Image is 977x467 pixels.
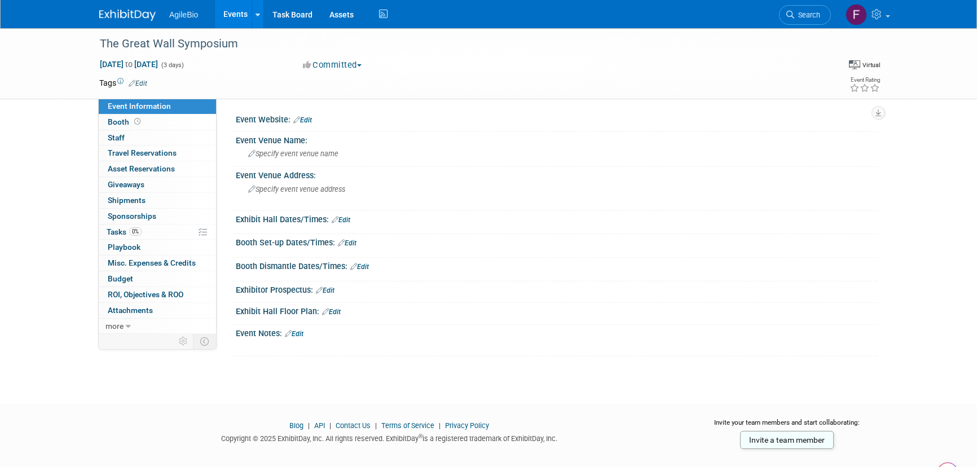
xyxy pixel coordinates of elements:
[105,321,124,331] span: more
[108,133,125,142] span: Staff
[99,99,216,114] a: Event Information
[236,325,878,340] div: Event Notes:
[419,433,423,439] sup: ®
[248,149,338,158] span: Specify event venue name
[99,209,216,224] a: Sponsorships
[99,177,216,192] a: Giveaways
[248,185,345,193] span: Specify event venue address
[779,5,831,25] a: Search
[132,117,143,126] span: Booth not reserved yet
[436,421,443,430] span: |
[316,287,335,294] a: Edit
[160,61,184,69] span: (3 days)
[314,421,325,430] a: API
[862,61,881,69] div: Virtual
[108,196,146,205] span: Shipments
[99,224,216,240] a: Tasks0%
[108,243,140,252] span: Playbook
[108,102,171,111] span: Event Information
[99,10,156,21] img: ExhibitDay
[445,421,489,430] a: Privacy Policy
[764,59,881,76] div: Event Format
[99,240,216,255] a: Playbook
[108,306,153,315] span: Attachments
[305,421,313,430] span: |
[99,303,216,318] a: Attachments
[96,34,814,54] div: The Great Wall Symposium
[336,421,371,430] a: Contact Us
[236,258,878,272] div: Booth Dismantle Dates/Times:
[99,319,216,334] a: more
[236,167,878,181] div: Event Venue Address:
[108,258,196,267] span: Misc. Expenses & Credits
[338,239,357,247] a: Edit
[99,77,147,89] td: Tags
[850,77,880,83] div: Event Rating
[846,4,867,25] img: Fouad Batel
[327,421,334,430] span: |
[794,11,820,19] span: Search
[108,212,156,221] span: Sponsorships
[849,59,881,70] div: Event Format
[350,263,369,271] a: Edit
[108,290,183,299] span: ROI, Objectives & ROO
[108,274,133,283] span: Budget
[99,59,159,69] span: [DATE] [DATE]
[381,421,434,430] a: Terms of Service
[849,60,860,69] img: Format-Virtual.png
[129,227,142,236] span: 0%
[740,431,834,449] a: Invite a team member
[236,211,878,226] div: Exhibit Hall Dates/Times:
[99,130,216,146] a: Staff
[108,164,175,173] span: Asset Reservations
[99,114,216,130] a: Booth
[332,216,350,224] a: Edit
[293,116,312,124] a: Edit
[129,80,147,87] a: Edit
[99,193,216,208] a: Shipments
[107,227,142,236] span: Tasks
[193,334,217,349] td: Toggle Event Tabs
[299,59,366,71] button: Committed
[236,281,878,296] div: Exhibitor Prospectus:
[169,10,198,19] span: AgileBio
[372,421,380,430] span: |
[99,161,216,177] a: Asset Reservations
[236,234,878,249] div: Booth Set-up Dates/Times:
[99,287,216,302] a: ROI, Objectives & ROO
[236,132,878,146] div: Event Venue Name:
[99,255,216,271] a: Misc. Expenses & Credits
[696,418,878,435] div: Invite your team members and start collaborating:
[285,330,303,338] a: Edit
[236,111,878,126] div: Event Website:
[99,146,216,161] a: Travel Reservations
[99,271,216,287] a: Budget
[108,180,144,189] span: Giveaways
[108,148,177,157] span: Travel Reservations
[236,303,878,318] div: Exhibit Hall Floor Plan:
[289,421,303,430] a: Blog
[174,334,193,349] td: Personalize Event Tab Strip
[322,308,341,316] a: Edit
[124,60,134,69] span: to
[108,117,143,126] span: Booth
[99,431,679,444] div: Copyright © 2025 ExhibitDay, Inc. All rights reserved. ExhibitDay is a registered trademark of Ex...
